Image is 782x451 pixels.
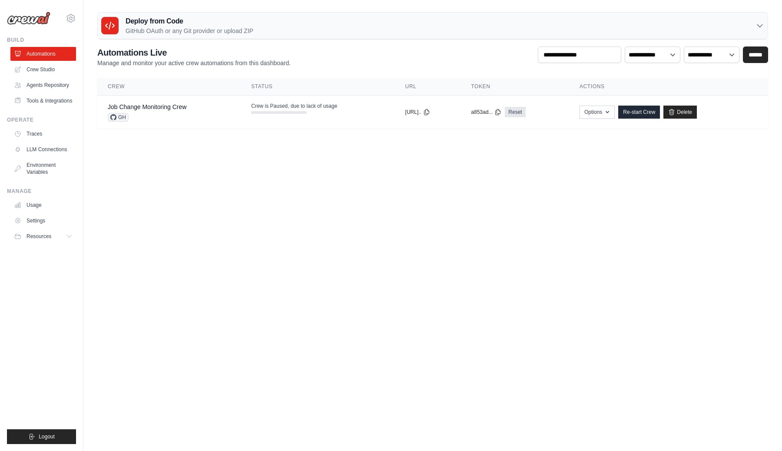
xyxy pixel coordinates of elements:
th: Token [461,78,569,96]
th: URL [395,78,461,96]
img: Logo [7,12,50,25]
span: Crew is Paused, due to lack of usage [251,103,337,109]
a: Job Change Monitoring Crew [108,103,186,110]
span: Resources [27,233,51,240]
th: Crew [97,78,241,96]
p: Manage and monitor your active crew automations from this dashboard. [97,59,291,67]
a: Re-start Crew [618,106,660,119]
span: GH [108,113,129,122]
a: Settings [10,214,76,228]
a: Automations [10,47,76,61]
div: Build [7,36,76,43]
button: Resources [10,229,76,243]
a: Crew Studio [10,63,76,76]
h2: Automations Live [97,46,291,59]
a: Usage [10,198,76,212]
a: Environment Variables [10,158,76,179]
a: Traces [10,127,76,141]
button: Logout [7,429,76,444]
a: Agents Repository [10,78,76,92]
a: Delete [663,106,697,119]
th: Actions [569,78,768,96]
a: Tools & Integrations [10,94,76,108]
p: GitHub OAuth or any Git provider or upload ZIP [126,27,253,35]
a: Reset [505,107,525,117]
button: a853ad... [471,109,501,116]
th: Status [241,78,394,96]
div: Operate [7,116,76,123]
h3: Deploy from Code [126,16,253,27]
a: LLM Connections [10,143,76,156]
span: Logout [39,433,55,440]
div: Manage [7,188,76,195]
button: Options [580,106,615,119]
